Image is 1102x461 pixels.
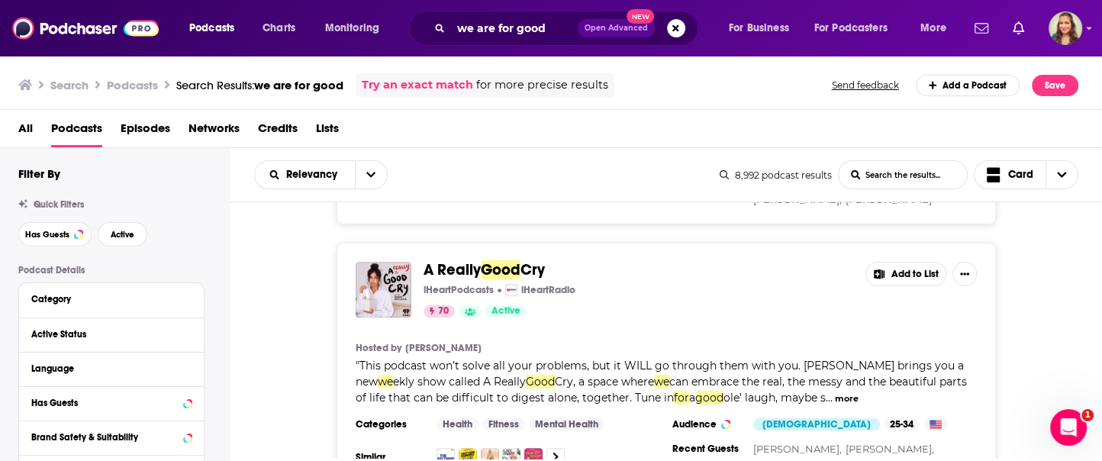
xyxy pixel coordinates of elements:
[188,116,240,147] a: Networks
[254,78,343,92] span: we are for good
[50,78,89,92] h3: Search
[555,375,654,388] span: Cry, a space where
[720,169,832,181] div: 8,992 podcast results
[1050,409,1087,446] iframe: Intercom live chat
[31,398,179,408] div: Has Guests
[34,199,84,210] span: Quick Filters
[1081,409,1094,421] span: 1
[827,79,904,92] button: Send feedback
[804,16,910,40] button: open menu
[325,18,379,39] span: Monitoring
[31,359,192,378] button: Language
[865,262,946,286] button: Add to List
[578,19,655,37] button: Open AdvancedNew
[826,391,833,405] span: ...
[263,18,295,39] span: Charts
[111,230,134,239] span: Active
[356,342,401,354] h4: Hosted by
[627,9,654,24] span: New
[253,16,304,40] a: Charts
[424,305,455,318] a: 70
[189,18,234,39] span: Podcasts
[356,359,967,405] span: "
[729,18,789,39] span: For Business
[255,169,355,180] button: open menu
[920,18,946,39] span: More
[31,329,182,340] div: Active Status
[491,304,520,319] span: Active
[529,418,604,430] a: Mental Health
[585,24,648,32] span: Open Advanced
[18,222,92,247] button: Has Guests
[179,16,254,40] button: open menu
[654,375,669,388] span: we
[485,305,526,318] a: Active
[356,262,411,318] a: A Really Good Cry
[356,418,424,430] h3: Categories
[505,284,575,296] a: iHeartRadioiHeartRadio
[286,169,343,180] span: Relevancy
[846,443,934,455] a: [PERSON_NAME],
[695,391,723,405] span: good
[521,284,575,296] p: iHeartRadio
[405,342,482,354] a: [PERSON_NAME]
[1008,169,1033,180] span: Card
[718,16,808,40] button: open menu
[753,443,842,455] a: [PERSON_NAME],
[316,116,339,147] a: Lists
[31,294,182,305] div: Category
[520,260,545,279] span: Cry
[25,230,69,239] span: Has Guests
[121,116,170,147] a: Episodes
[176,78,343,92] a: Search Results:we are for good
[107,78,158,92] h3: Podcasts
[18,116,33,147] span: All
[356,359,964,388] span: This podcast won’t solve all your problems, but it WILL go through them with you. [PERSON_NAME] b...
[12,14,159,43] img: Podchaser - Follow, Share and Rate Podcasts
[674,391,689,405] span: for
[393,375,526,388] span: ekly show called A Really
[814,18,888,39] span: For Podcasters
[974,160,1079,189] button: Choose View
[438,304,449,319] span: 70
[424,260,481,279] span: A Really
[672,443,741,455] h3: Recent Guests
[98,222,147,247] button: Active
[378,375,393,388] span: we
[424,11,713,46] div: Search podcasts, credits, & more...
[952,262,977,286] button: Show More Button
[451,16,578,40] input: Search podcasts, credits, & more...
[18,166,60,181] h2: Filter By
[1049,11,1082,45] button: Show profile menu
[968,15,994,41] a: Show notifications dropdown
[910,16,965,40] button: open menu
[424,262,545,279] a: A ReallyGoodCry
[884,418,920,430] div: 25-34
[526,375,555,388] span: Good
[476,76,608,94] span: for more precise results
[424,284,494,296] p: iHeartPodcasts
[176,78,343,92] div: Search Results:
[31,363,182,374] div: Language
[723,391,826,405] span: ole’ laugh, maybe s
[31,427,192,446] button: Brand Safety & Suitability
[18,265,205,276] p: Podcast Details
[1032,75,1078,96] button: Save
[835,392,859,405] button: more
[51,116,102,147] a: Podcasts
[314,16,399,40] button: open menu
[753,418,880,430] div: [DEMOGRAPHIC_DATA]
[437,418,478,430] a: Health
[254,160,388,189] h2: Choose List sort
[355,161,387,189] button: open menu
[31,324,192,343] button: Active Status
[362,76,473,94] a: Try an exact match
[481,260,520,279] span: Good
